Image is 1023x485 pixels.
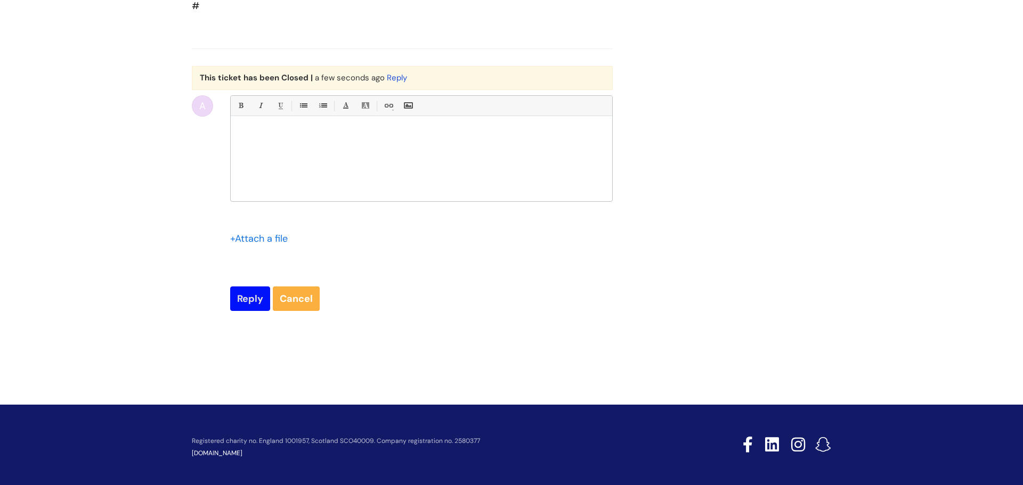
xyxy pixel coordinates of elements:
[230,286,270,311] input: Reply
[273,286,320,311] a: Cancel
[254,99,267,112] a: Italic (Ctrl-I)
[387,72,407,83] a: Reply
[315,72,385,83] span: Wed, 27 Aug, 2025 at 8:10 AM
[339,99,352,112] a: Font Color
[230,230,294,247] div: Attach a file
[316,99,329,112] a: 1. Ordered List (Ctrl-Shift-8)
[381,99,395,112] a: Link
[192,438,667,445] p: Registered charity no. England 1001957, Scotland SCO40009. Company registration no. 2580377
[200,72,313,83] b: This ticket has been Closed |
[273,99,287,112] a: Underline(Ctrl-U)
[296,99,310,112] a: • Unordered List (Ctrl-Shift-7)
[192,449,242,457] a: [DOMAIN_NAME]
[359,99,372,112] a: Back Color
[234,99,247,112] a: Bold (Ctrl-B)
[401,99,415,112] a: Insert Image...
[192,95,213,117] div: A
